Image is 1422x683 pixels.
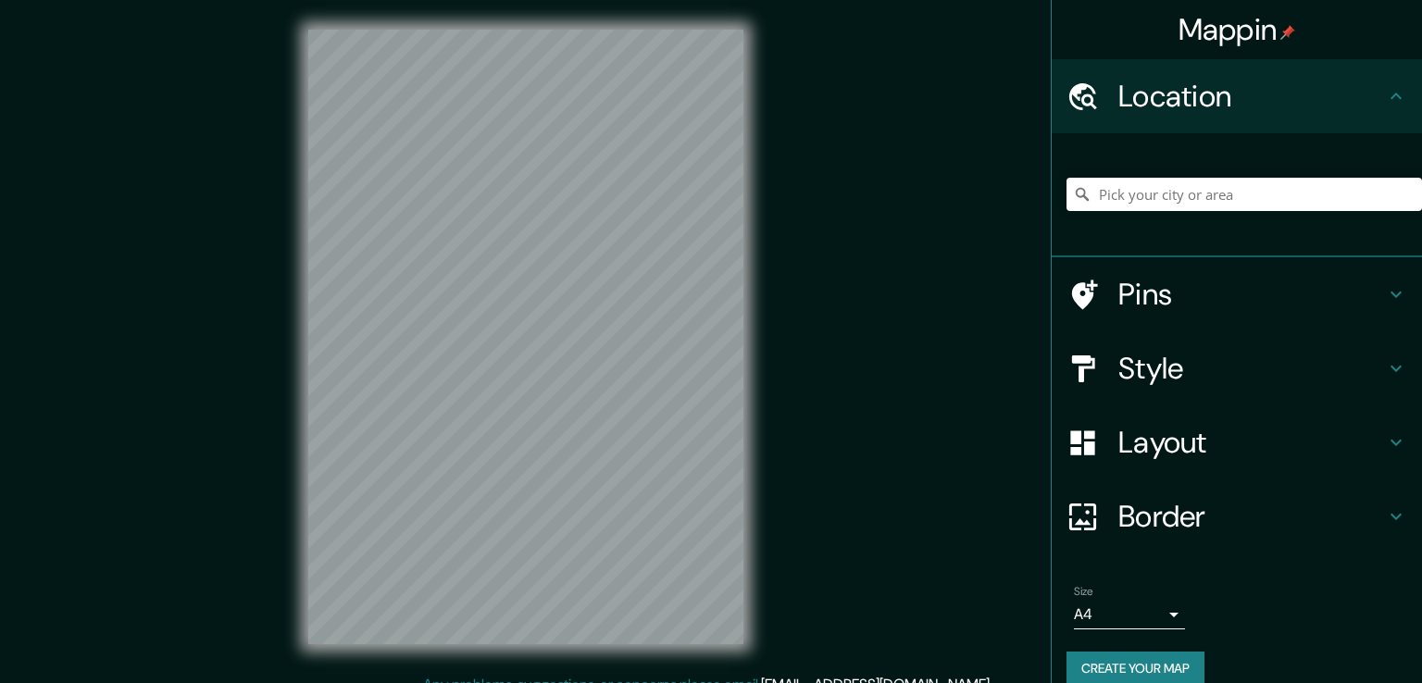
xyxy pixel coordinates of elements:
input: Pick your city or area [1066,178,1422,211]
div: Layout [1052,405,1422,479]
h4: Location [1118,78,1385,115]
canvas: Map [308,30,743,644]
div: Border [1052,479,1422,553]
h4: Layout [1118,424,1385,461]
div: Pins [1052,257,1422,331]
div: Location [1052,59,1422,133]
label: Size [1074,584,1093,600]
h4: Pins [1118,276,1385,313]
img: pin-icon.png [1280,25,1295,40]
div: A4 [1074,600,1185,629]
h4: Style [1118,350,1385,387]
h4: Border [1118,498,1385,535]
h4: Mappin [1179,11,1296,48]
div: Style [1052,331,1422,405]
